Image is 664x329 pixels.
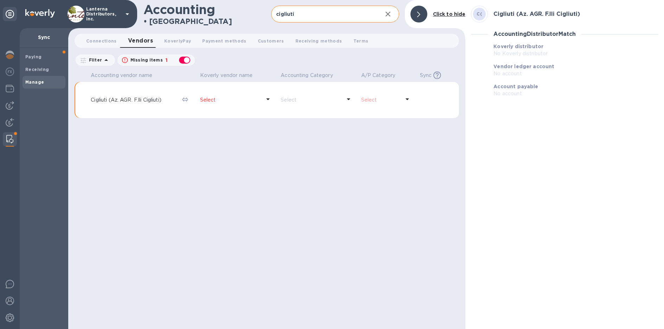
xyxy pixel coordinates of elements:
[91,72,152,79] p: Accounting vendor name
[493,84,538,89] b: Account payable
[420,72,432,79] p: Sync
[420,72,449,79] span: Sync
[200,72,262,79] span: Koverly vendor name
[91,72,161,79] span: Accounting vendor name
[493,90,658,97] p: No account
[258,37,284,45] span: Customers
[493,64,554,69] b: Vendor ledger account
[25,67,49,72] b: Receiving
[361,72,396,79] p: A/P Category
[493,50,658,57] p: No Koverly distributor
[200,72,253,79] p: Koverly vendor name
[86,57,102,63] p: Filter
[361,96,400,104] p: Select
[128,36,153,46] span: Vendors
[164,37,191,45] span: KoverlyPay
[493,70,658,77] p: No account
[281,72,333,79] p: Accounting Category
[143,17,232,26] h2: • [GEOGRAPHIC_DATA]
[91,96,177,104] p: Cigliuti (Az. AGR. F.lli Cigliuti)
[281,96,341,104] p: Select
[281,72,342,79] span: Accounting Category
[6,67,14,76] img: Foreign exchange
[493,31,576,38] h3: Accounting Distributor Match
[295,37,342,45] span: Receiving methods
[86,7,121,21] p: Lanterna Distributors, Inc.
[25,34,63,41] p: Sync
[361,72,405,79] span: A/P Category
[6,84,14,93] img: Wallets
[166,57,167,64] p: 1
[202,37,246,45] span: Payment methods
[200,96,261,104] p: Select
[25,9,55,18] img: Logo
[353,37,369,45] span: Terms
[117,54,195,66] button: Missing items1
[477,11,482,17] b: C(
[130,57,163,63] p: Missing items
[433,11,466,17] b: Click to hide
[3,7,17,21] div: Unpin categories
[25,54,41,59] b: Paying
[86,37,117,45] span: Connections
[143,2,215,17] h1: Accounting
[493,11,580,18] h3: Cigliuti (Az. AGR. F.lli Cigliuti)
[493,44,543,49] b: Koverly distributor
[25,79,44,85] b: Manage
